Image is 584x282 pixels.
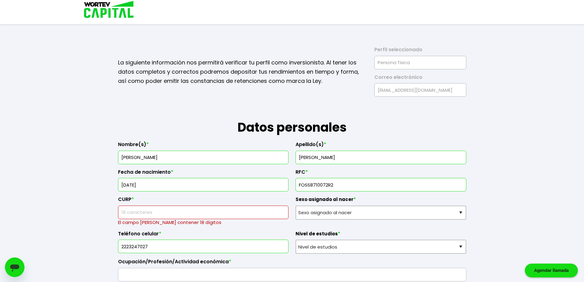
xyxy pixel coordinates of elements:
[5,257,25,277] iframe: Button to launch messaging window
[118,196,289,206] label: CURP
[118,141,289,151] label: Nombre(s)
[121,240,286,253] input: 10 dígitos
[296,169,466,178] label: RFC
[298,178,464,191] input: 13 caracteres
[121,178,286,191] input: DD/MM/AAAA
[296,141,466,151] label: Apellido(s)
[118,97,466,137] h1: Datos personales
[121,206,286,219] input: 18 caracteres
[525,264,578,277] div: Agendar llamada
[118,259,466,268] label: Ocupación/Profesión/Actividad económica
[374,47,466,56] label: Perfil seleccionado
[118,58,366,86] p: La siguiente información nos permitirá verificar tu perfil como inversionista. Al tener los datos...
[374,74,466,83] label: Correo electrónico
[118,219,289,226] p: El campo [PERSON_NAME] contener 18 dígitos
[296,231,466,240] label: Nivel de estudios
[296,196,466,206] label: Sexo asignado al nacer
[118,169,289,178] label: Fecha de nacimiento
[118,231,289,240] label: Teléfono celular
